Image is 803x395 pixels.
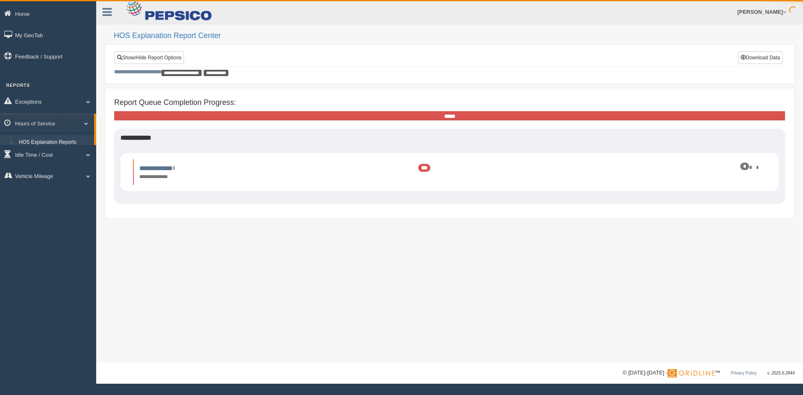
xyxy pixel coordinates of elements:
span: v. 2025.6.2844 [767,371,795,375]
a: Privacy Policy [731,371,757,375]
a: HOS Explanation Reports [15,135,94,150]
h4: Report Queue Completion Progress: [114,99,785,107]
img: Gridline [667,369,715,377]
h2: HOS Explanation Report Center [114,32,795,40]
div: © [DATE]-[DATE] - ™ [623,369,795,377]
li: Expand [133,159,766,185]
button: Download Data [738,51,783,64]
a: Show/Hide Report Options [115,51,184,64]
